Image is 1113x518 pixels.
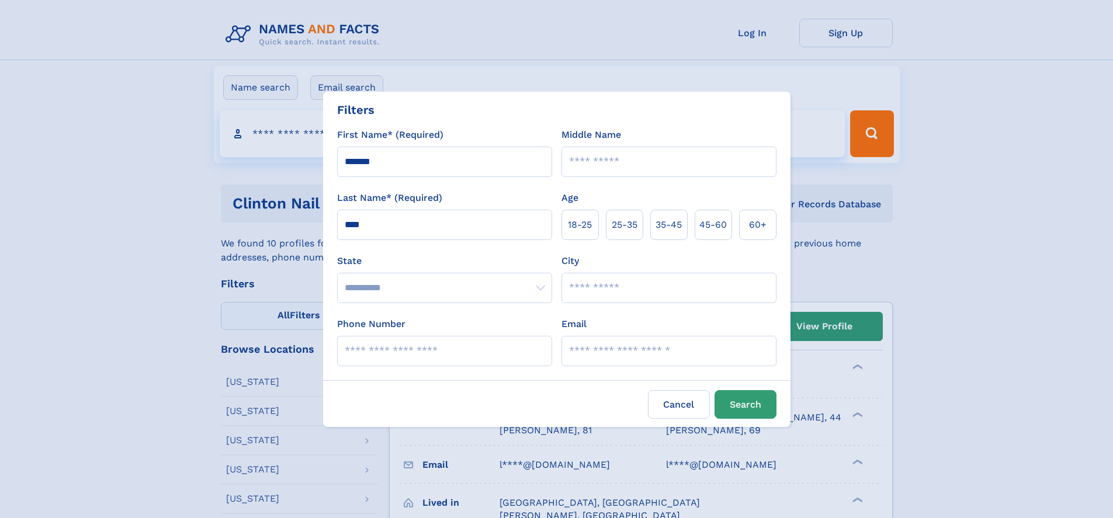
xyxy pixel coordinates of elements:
[337,191,442,205] label: Last Name* (Required)
[715,390,776,419] button: Search
[656,218,682,232] span: 35‑45
[337,101,375,119] div: Filters
[648,390,710,419] label: Cancel
[337,254,552,268] label: State
[612,218,637,232] span: 25‑35
[561,191,578,205] label: Age
[568,218,592,232] span: 18‑25
[699,218,727,232] span: 45‑60
[337,128,443,142] label: First Name* (Required)
[561,317,587,331] label: Email
[337,317,405,331] label: Phone Number
[561,254,579,268] label: City
[749,218,767,232] span: 60+
[561,128,621,142] label: Middle Name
